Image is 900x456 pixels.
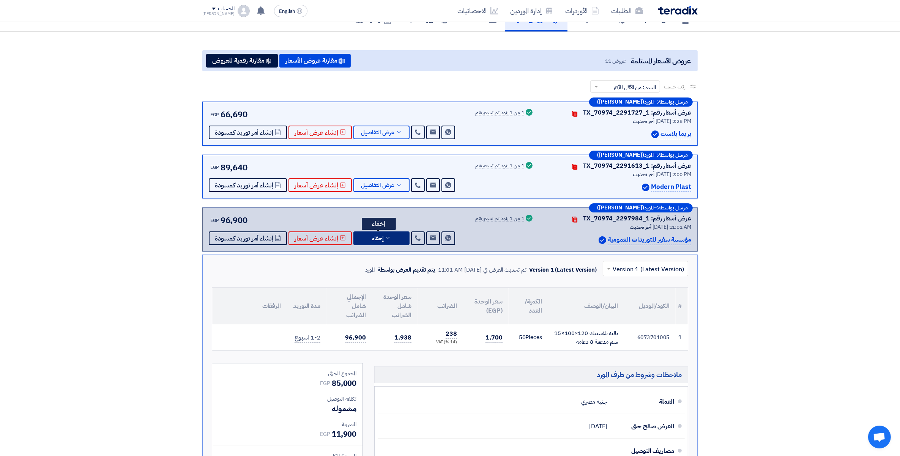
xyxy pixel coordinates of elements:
[530,266,597,274] div: Version 1 (Latest Version)
[408,15,448,24] h5: تقرير الطلب
[624,324,676,351] td: 6073701005
[332,377,356,389] span: 85,000
[589,203,693,212] div: –
[576,15,626,24] h5: حائط التحديثات
[352,15,391,24] h5: أوامر التوريد
[378,266,435,274] div: يتم تقديم العرض بواسطة
[658,6,698,15] img: Teradix logo
[465,15,496,24] h5: المحادثات
[559,2,605,20] a: الأوردرات
[446,329,457,339] span: 238
[656,117,691,125] span: [DATE] 2:28 PM
[320,430,330,438] span: EGP
[353,231,410,245] button: إخفاء
[353,178,410,192] button: عرض التفاصيل
[332,403,356,414] span: مشموله
[475,216,524,222] div: 1 من 1 بنود تم تسعيرهم
[608,235,691,245] p: مؤسسة سفير للتوريدات العمومية
[215,130,273,135] span: إنشاء أمر توريد كمسودة
[624,288,676,324] th: الكود/الموديل
[361,130,394,135] span: عرض التفاصيل
[418,288,463,324] th: الضرائب
[485,333,503,343] span: 1,700
[660,129,691,139] p: بريما بلاست
[651,182,691,192] p: Modern Plast
[295,236,338,241] span: إنشاء عرض أسعار
[288,231,352,245] button: إنشاء عرض أسعار
[630,56,691,66] span: عروض الأسعار المستلمة
[651,131,659,138] img: Verified Account
[320,379,330,387] span: EGP
[221,214,247,226] span: 96,900
[451,2,504,20] a: الاحصائيات
[583,214,691,223] div: عرض أسعار رقم: TX_70974_2297984_1
[279,54,351,68] button: مقارنة عروض الأسعار
[206,54,278,68] button: مقارنة رقمية للعروض
[597,205,644,211] b: ([PERSON_NAME])
[362,218,396,230] div: إخفاء
[657,205,688,211] span: مرسل بواسطة:
[202,12,235,16] div: [PERSON_NAME]
[438,266,526,274] div: تم تحديث العرض في [DATE] 11:01 AM
[424,339,457,346] div: (14 %) VAT
[394,333,411,343] span: 1,938
[599,236,606,244] img: Verified Account
[279,9,295,14] span: English
[210,164,219,171] span: EGP
[583,108,691,117] div: عرض أسعار رقم: TX_70974_2291727_1
[642,184,649,191] img: Verified Account
[589,423,607,430] span: [DATE]
[287,288,326,324] th: مدة التوريد
[676,324,688,351] td: 1
[365,266,375,274] div: المورد
[504,2,559,20] a: إدارة الموردين
[643,15,689,24] h5: ملخص الطلب
[288,178,352,192] button: إنشاء عرض أسعار
[372,236,383,241] span: إخفاء
[613,393,674,411] div: العملة
[209,126,287,139] button: إنشاء أمر توريد كمسودة
[221,108,247,121] span: 66,690
[605,2,649,20] a: الطلبات
[597,153,644,158] b: ([PERSON_NAME])
[644,99,654,105] span: المورد
[221,161,247,174] span: 89,640
[548,288,624,324] th: البيان/الوصف
[210,111,219,118] span: EGP
[210,217,219,224] span: EGP
[218,370,356,377] div: المجموع الجزئي
[509,324,548,351] td: Pieces
[589,97,693,107] div: –
[656,170,691,178] span: [DATE] 2:00 PM
[509,288,548,324] th: الكمية/العدد
[589,151,693,160] div: –
[633,117,654,125] span: أخر تحديث
[212,288,287,324] th: المرفقات
[597,99,644,105] b: ([PERSON_NAME])
[463,288,509,324] th: سعر الوحدة (EGP)
[326,288,372,324] th: الإجمالي شامل الضرائب
[475,110,524,116] div: 1 من 1 بنود تم تسعيرهم
[361,182,394,188] span: عرض التفاصيل
[644,205,654,211] span: المورد
[295,333,320,343] span: 1-2 اسبوع
[657,153,688,158] span: مرسل بواسطة:
[295,130,338,135] span: إنشاء عرض أسعار
[653,223,691,231] span: [DATE] 11:01 AM
[657,99,688,105] span: مرسل بواسطة:
[209,231,287,245] button: إنشاء أمر توريد كمسودة
[664,83,686,91] span: رتب حسب
[613,417,674,436] div: العرض صالح حتى
[644,153,654,158] span: المورد
[332,428,356,440] span: 11,900
[605,57,626,65] span: عروض 11
[630,223,651,231] span: أخر تحديث
[513,15,559,24] h5: العروض الماليه
[519,333,526,341] span: 50
[554,329,618,346] div: بالتة بلاستيك 120×100×15 سم مدعمة 8 دعامه
[353,126,410,139] button: عرض التفاصيل
[218,395,356,403] div: تكلفه التوصيل
[209,178,287,192] button: إنشاء أمر توريد كمسودة
[633,170,654,178] span: أخر تحديث
[215,236,273,241] span: إنشاء أمر توريد كمسودة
